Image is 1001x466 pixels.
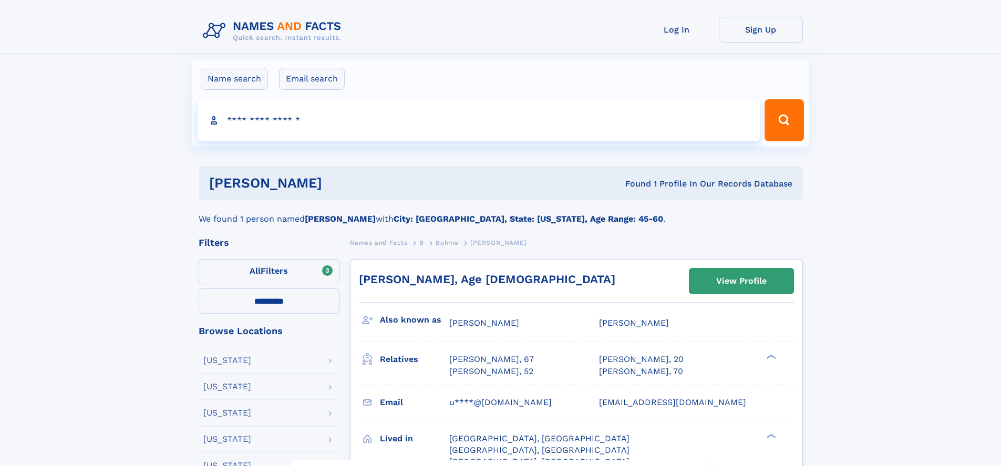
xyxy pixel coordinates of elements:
[765,99,803,141] button: Search Button
[199,259,339,284] label: Filters
[394,214,663,224] b: City: [GEOGRAPHIC_DATA], State: [US_STATE], Age Range: 45-60
[436,239,458,246] span: Bohme
[199,200,803,225] div: We found 1 person named with .
[436,236,458,249] a: Bohme
[201,68,268,90] label: Name search
[209,177,474,190] h1: [PERSON_NAME]
[470,239,527,246] span: [PERSON_NAME]
[599,397,746,407] span: [EMAIL_ADDRESS][DOMAIN_NAME]
[764,354,777,360] div: ❯
[305,214,376,224] b: [PERSON_NAME]
[350,236,408,249] a: Names and Facts
[689,268,793,294] a: View Profile
[599,354,684,365] a: [PERSON_NAME], 20
[203,435,251,443] div: [US_STATE]
[203,382,251,391] div: [US_STATE]
[380,311,449,329] h3: Also known as
[449,433,630,443] span: [GEOGRAPHIC_DATA], [GEOGRAPHIC_DATA]
[419,239,424,246] span: B
[199,17,350,45] img: Logo Names and Facts
[449,445,630,455] span: [GEOGRAPHIC_DATA], [GEOGRAPHIC_DATA]
[359,273,615,286] a: [PERSON_NAME], Age [DEMOGRAPHIC_DATA]
[716,269,767,293] div: View Profile
[203,356,251,365] div: [US_STATE]
[380,393,449,411] h3: Email
[449,366,533,377] a: [PERSON_NAME], 52
[380,350,449,368] h3: Relatives
[279,68,345,90] label: Email search
[419,236,424,249] a: B
[635,17,719,43] a: Log In
[599,366,683,377] a: [PERSON_NAME], 70
[199,326,339,336] div: Browse Locations
[473,178,792,190] div: Found 1 Profile In Our Records Database
[203,409,251,417] div: [US_STATE]
[199,238,339,247] div: Filters
[449,354,534,365] a: [PERSON_NAME], 67
[380,430,449,448] h3: Lived in
[599,318,669,328] span: [PERSON_NAME]
[719,17,803,43] a: Sign Up
[764,432,777,439] div: ❯
[198,99,760,141] input: search input
[250,266,261,276] span: All
[449,318,519,328] span: [PERSON_NAME]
